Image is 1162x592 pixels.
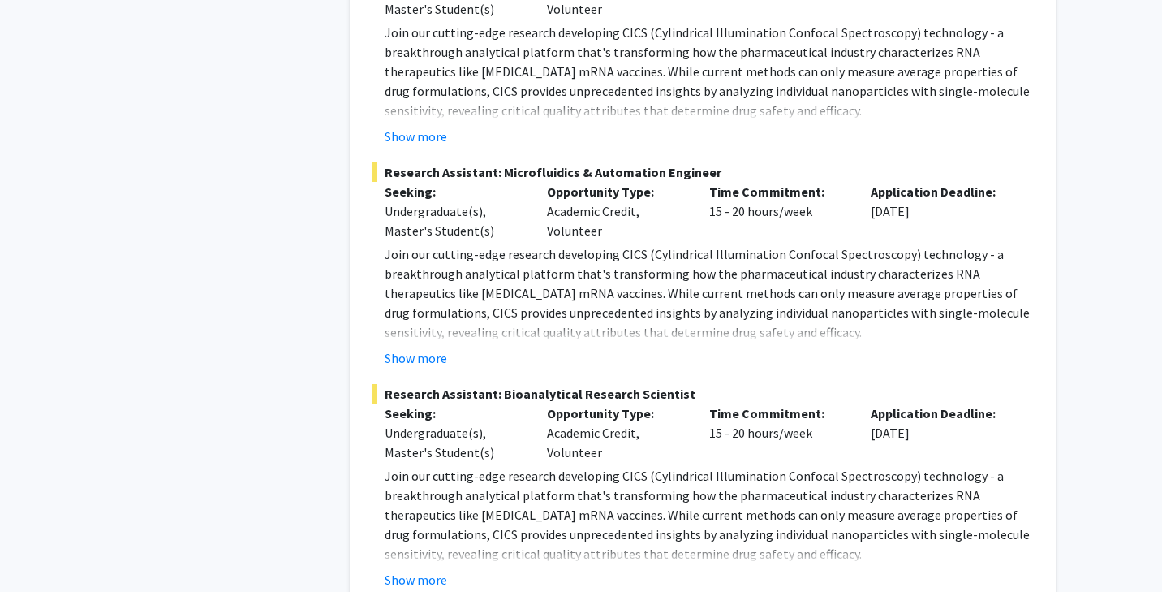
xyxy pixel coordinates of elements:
[709,404,847,423] p: Time Commitment:
[385,23,1033,120] p: Join our cutting-edge research developing CICS (Cylindrical Illumination Confocal Spectroscopy) t...
[385,348,447,368] button: Show more
[547,182,685,201] p: Opportunity Type:
[372,162,1033,182] span: Research Assistant: Microfluidics & Automation Engineer
[372,384,1033,404] span: Research Assistant: Bioanalytical Research Scientist
[535,404,697,462] div: Academic Credit, Volunteer
[871,182,1009,201] p: Application Deadline:
[12,519,69,580] iframe: Chat
[535,182,697,240] div: Academic Credit, Volunteer
[697,404,859,462] div: 15 - 20 hours/week
[385,466,1033,564] p: Join our cutting-edge research developing CICS (Cylindrical Illumination Confocal Spectroscopy) t...
[385,201,523,240] div: Undergraduate(s), Master's Student(s)
[385,423,523,462] div: Undergraduate(s), Master's Student(s)
[859,404,1021,462] div: [DATE]
[859,182,1021,240] div: [DATE]
[385,404,523,423] p: Seeking:
[385,570,447,590] button: Show more
[385,182,523,201] p: Seeking:
[871,404,1009,423] p: Application Deadline:
[697,182,859,240] div: 15 - 20 hours/week
[547,404,685,423] p: Opportunity Type:
[385,127,447,146] button: Show more
[709,182,847,201] p: Time Commitment:
[385,244,1033,342] p: Join our cutting-edge research developing CICS (Cylindrical Illumination Confocal Spectroscopy) t...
